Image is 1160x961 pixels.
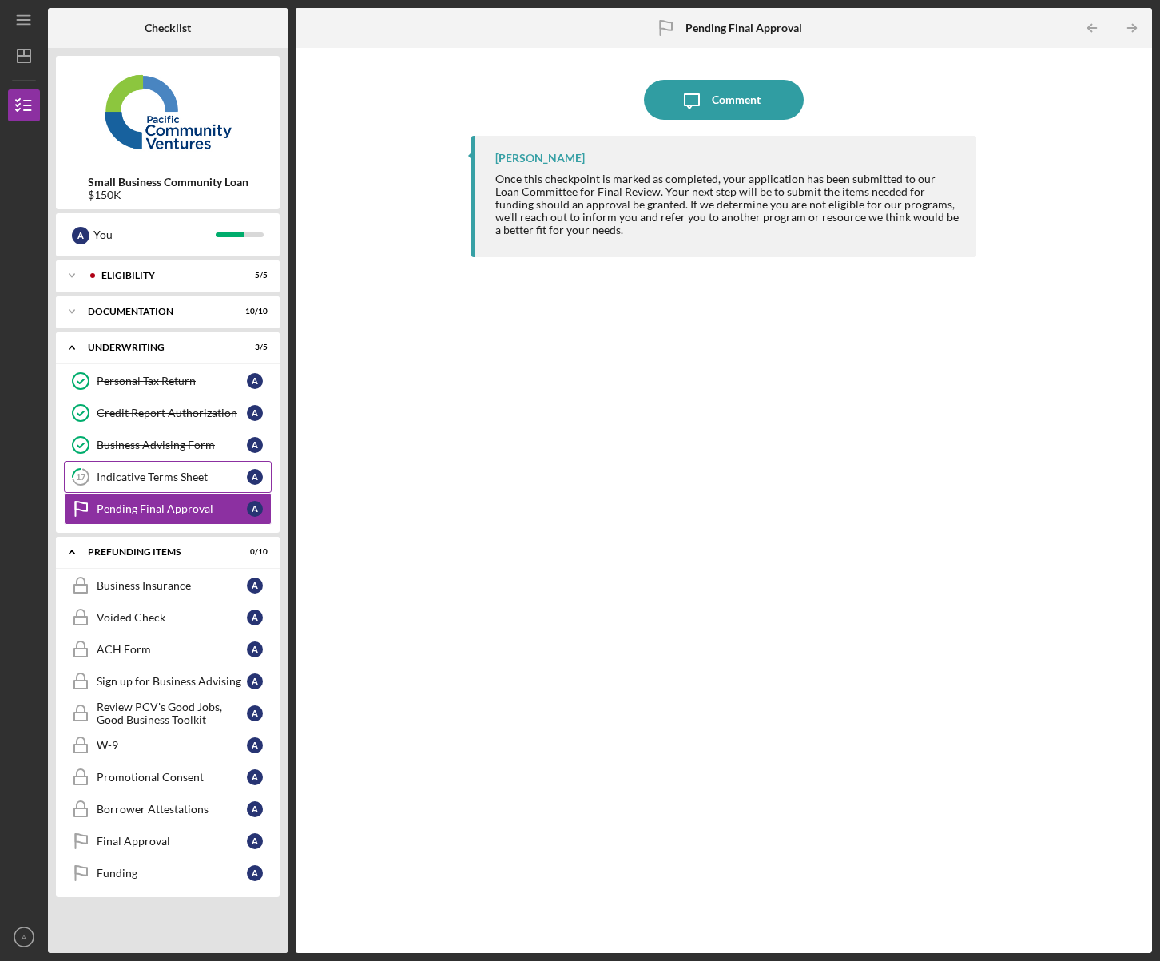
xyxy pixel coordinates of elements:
div: W-9 [97,739,247,752]
div: A [247,833,263,849]
div: Prefunding Items [88,547,228,557]
div: A [247,610,263,625]
div: 10 / 10 [239,307,268,316]
a: Final ApprovalA [64,825,272,857]
div: Funding [97,867,247,880]
div: ACH Form [97,643,247,656]
a: ACH FormA [64,633,272,665]
div: You [93,221,216,248]
div: 0 / 10 [239,547,268,557]
div: Personal Tax Return [97,375,247,387]
div: Review PCV's Good Jobs, Good Business Toolkit [97,701,247,726]
div: Indicative Terms Sheet [97,471,247,483]
div: A [247,737,263,753]
a: Pending Final ApprovalA [64,493,272,525]
a: Voided CheckA [64,602,272,633]
div: Promotional Consent [97,771,247,784]
div: Borrower Attestations [97,803,247,816]
div: A [247,373,263,389]
div: $150K [88,189,248,201]
a: Personal Tax ReturnA [64,365,272,397]
div: A [247,705,263,721]
div: A [247,501,263,517]
div: A [247,437,263,453]
div: A [247,673,263,689]
div: A [247,801,263,817]
button: Comment [644,80,804,120]
a: Review PCV's Good Jobs, Good Business ToolkitA [64,697,272,729]
div: Underwriting [88,343,228,352]
div: A [72,227,89,244]
div: A [247,578,263,594]
div: 5 / 5 [239,271,268,280]
text: A [22,933,27,942]
a: Business Advising FormA [64,429,272,461]
tspan: 17 [76,472,86,482]
div: Final Approval [97,835,247,848]
div: A [247,769,263,785]
div: Eligibility [101,271,228,280]
div: A [247,865,263,881]
button: A [8,921,40,953]
div: [PERSON_NAME] [495,152,585,165]
div: Once this checkpoint is marked as completed, your application has been submitted to our Loan Comm... [495,173,959,236]
div: Documentation [88,307,228,316]
b: Pending Final Approval [685,22,802,34]
a: Promotional ConsentA [64,761,272,793]
div: Business Advising Form [97,439,247,451]
div: Credit Report Authorization [97,407,247,419]
div: Comment [712,80,761,120]
b: Small Business Community Loan [88,176,248,189]
div: Pending Final Approval [97,502,247,515]
a: 17Indicative Terms SheetA [64,461,272,493]
div: 3 / 5 [239,343,268,352]
div: A [247,641,263,657]
div: A [247,405,263,421]
div: Sign up for Business Advising [97,675,247,688]
a: Sign up for Business AdvisingA [64,665,272,697]
img: Product logo [56,64,280,160]
a: Borrower AttestationsA [64,793,272,825]
a: Credit Report AuthorizationA [64,397,272,429]
div: Voided Check [97,611,247,624]
a: W-9A [64,729,272,761]
b: Checklist [145,22,191,34]
a: FundingA [64,857,272,889]
div: Business Insurance [97,579,247,592]
a: Business InsuranceA [64,570,272,602]
div: A [247,469,263,485]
